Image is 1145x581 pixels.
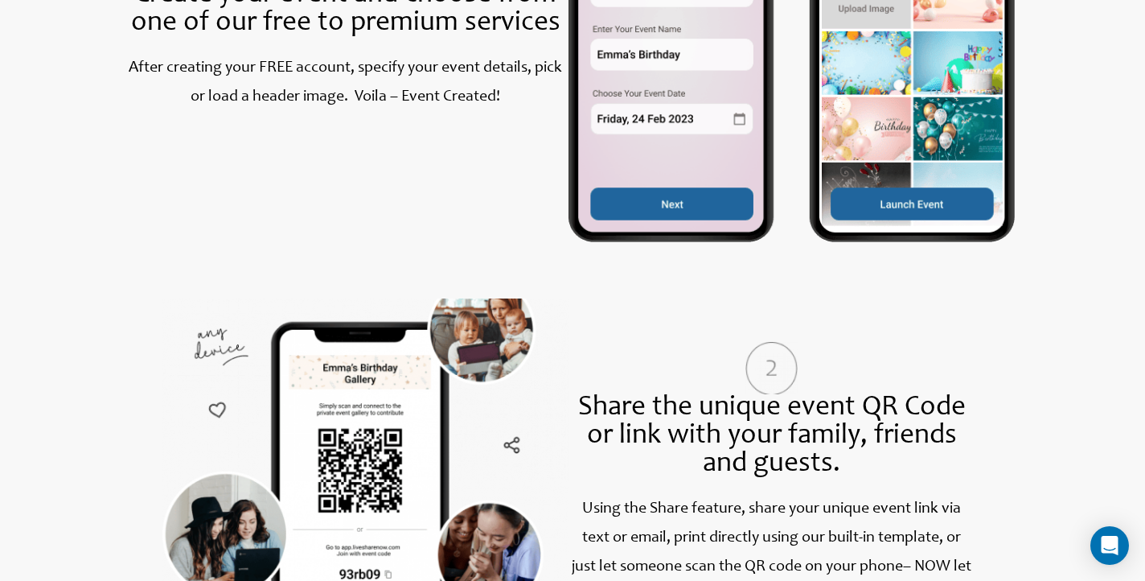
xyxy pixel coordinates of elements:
img: hiw_step_two [745,342,798,395]
div: Share the unique event QR Code or link with your family, friends and guests. [568,394,975,479]
div: Open Intercom Messenger [1090,526,1129,565]
label: After creating your FREE account, specify your event details, pick or load a header image. Voila ... [129,60,562,105]
label: Using the Share feature, share your unique event link via text or email, print directly using our... [572,501,961,575]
